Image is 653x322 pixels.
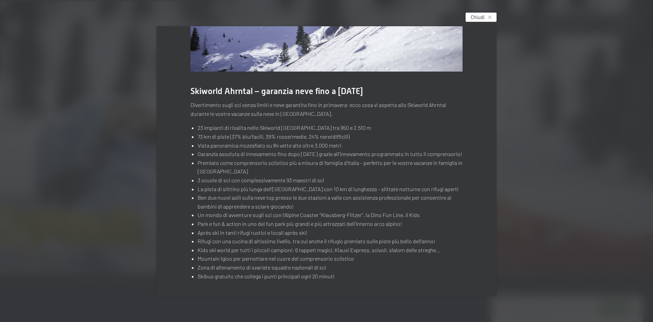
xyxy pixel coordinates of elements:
span: Skiworld Ahrntal – garanzia neve fino a [DATE] [190,86,363,96]
li: 23 impianti di risalita nello Skiworld [GEOGRAPHIC_DATA] tra 950 e 2.510 m [198,123,463,132]
li: Ben due nuovi asili sulla neve top presso le due stazioni a valle con assistenza professionale pe... [198,193,463,211]
li: Skibus gratuito che collega i punti principali ogni 20 minuti [198,272,463,281]
li: La pista di slittino più lunga dell’[GEOGRAPHIC_DATA] con 10 km di lunghezza – slittate notturne ... [198,185,463,194]
li: Mountain Igloo per pernottare nel cuore del comprensorio sciistico [198,254,463,263]
li: Premiato come comprensorio sciistico più a misura di famiglia d‘Italia – perfetto per le vostre v... [198,158,463,176]
li: Vista panoramica mozzafiato su 84 vette alte oltre 3.000 metri [198,141,463,150]
li: Zona di allenamento di svariate squadre nazionali di sci [198,263,463,272]
li: 3 scuole di sci con complessivamente 93 maestri di sci [198,176,463,185]
li: Rifugi con una cucina di altissimo livello, tra cui anche il rifugio premiato sulle piste più bel... [198,237,463,246]
li: Un mondo di avventure sugli sci con l‘Alpine Coaster “Klausberg-Flitzer”, la Dino Fun Line, il Kids [198,211,463,219]
li: Park e fun & action in uno dei fun park più grandi e più attrezzati dell’interno arco alpino! [198,219,463,228]
li: Kids ski world per tutti i piccoli campioni: 6 tappeti magici, Klausi Express, scivoli, slalom de... [198,246,463,255]
span: Chiudi [471,14,485,21]
li: 73 km di piste (37% blu/facili, 39% rosse/medie, 24% nere/difficili) [198,132,463,141]
p: Divertimento sugli sci senza limiti e neve garantita fino in primavera: ecco cosa vi aspetta allo... [190,101,463,118]
li: Garanzia assoluta di innevamento fino dopo [DATE] grazie all’innevamento programmato in tutto il ... [198,150,463,158]
li: Après ski in tanti rifugi rustici e locali après ski! [198,228,463,237]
